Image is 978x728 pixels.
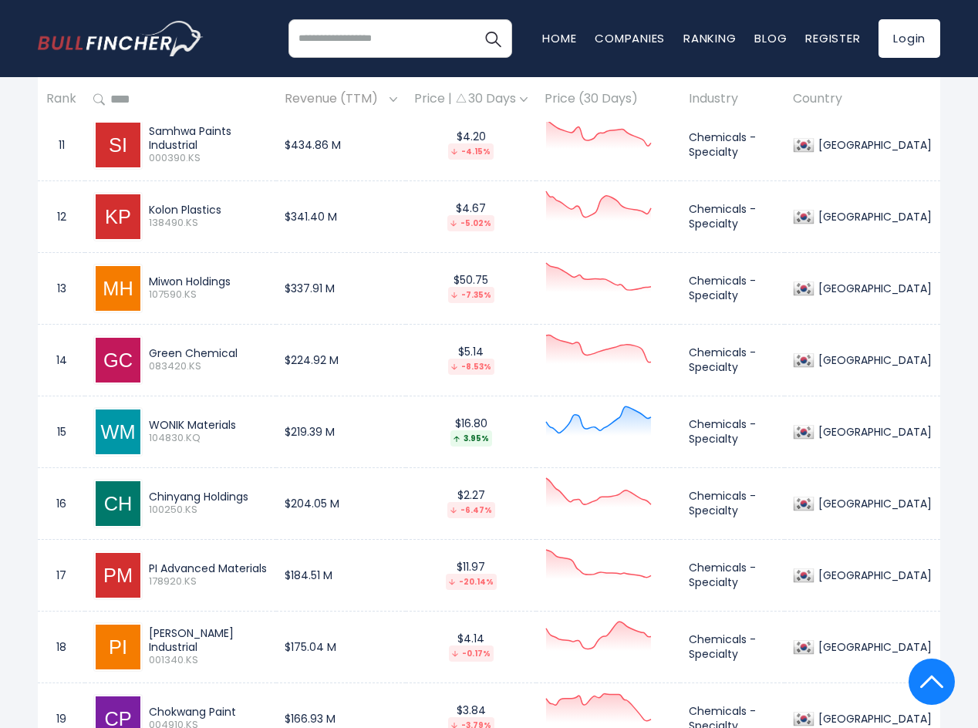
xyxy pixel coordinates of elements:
a: Blog [754,30,787,46]
div: [GEOGRAPHIC_DATA] [814,497,932,511]
span: 107590.KS [149,288,268,302]
div: $50.75 [414,273,528,303]
a: Companies [595,30,665,46]
div: -0.17% [449,645,494,662]
div: PI Advanced Materials [149,561,268,575]
th: Price (30 Days) [536,77,680,123]
span: 178920.KS [149,575,268,588]
div: -20.14% [446,574,497,590]
td: $341.40 M [276,180,406,252]
span: 100250.KS [149,504,268,517]
a: Go to homepage [38,21,204,56]
span: 138490.KS [149,217,268,230]
div: -4.15% [448,143,494,160]
div: [GEOGRAPHIC_DATA] [814,712,932,726]
td: $184.51 M [276,539,406,611]
div: [GEOGRAPHIC_DATA] [814,568,932,582]
div: $4.67 [414,201,528,231]
td: 14 [38,324,85,396]
td: Chemicals - Specialty [680,611,784,682]
td: Chemicals - Specialty [680,252,784,324]
td: $175.04 M [276,611,406,682]
td: 18 [38,611,85,682]
div: -5.02% [447,215,494,231]
div: -7.35% [448,287,494,303]
div: Kolon Plastics [149,203,268,217]
td: 13 [38,252,85,324]
div: Price | 30 Days [414,92,528,108]
div: $11.97 [414,560,528,590]
td: Chemicals - Specialty [680,109,784,180]
div: [GEOGRAPHIC_DATA] [814,425,932,439]
img: bullfincher logo [38,21,204,56]
td: Chemicals - Specialty [680,180,784,252]
td: 17 [38,539,85,611]
th: Industry [680,77,784,123]
div: [GEOGRAPHIC_DATA] [814,210,932,224]
span: 083420.KS [149,360,268,373]
div: Chokwang Paint [149,705,268,719]
div: 3.95% [450,430,492,447]
span: 000390.KS [149,152,268,165]
td: Chemicals - Specialty [680,467,784,539]
td: Chemicals - Specialty [680,396,784,467]
td: 16 [38,467,85,539]
div: $4.14 [414,632,528,662]
a: Register [805,30,860,46]
td: 11 [38,109,85,180]
td: $224.92 M [276,324,406,396]
button: Search [474,19,512,58]
div: Samhwa Paints Industrial [149,124,268,152]
div: -6.47% [447,502,495,518]
a: Login [879,19,940,58]
span: Revenue (TTM) [285,88,386,112]
a: Home [542,30,576,46]
td: $204.05 M [276,467,406,539]
td: $219.39 M [276,396,406,467]
div: [GEOGRAPHIC_DATA] [814,138,932,152]
a: Ranking [683,30,736,46]
td: 15 [38,396,85,467]
div: [GEOGRAPHIC_DATA] [814,640,932,654]
div: Miwon Holdings [149,275,268,288]
div: WONIK Materials [149,418,268,432]
span: 001340.KS [149,654,268,667]
div: [GEOGRAPHIC_DATA] [814,353,932,367]
div: Green Chemical [149,346,268,360]
span: 104830.KQ [149,432,268,445]
th: Country [784,77,940,123]
div: Chinyang Holdings [149,490,268,504]
div: $5.14 [414,345,528,375]
td: Chemicals - Specialty [680,324,784,396]
td: Chemicals - Specialty [680,539,784,611]
div: $16.80 [414,416,528,447]
div: [GEOGRAPHIC_DATA] [814,281,932,295]
div: $2.27 [414,488,528,518]
div: $4.20 [414,130,528,160]
td: 12 [38,180,85,252]
div: -8.53% [448,359,494,375]
td: $337.91 M [276,252,406,324]
div: [PERSON_NAME] Industrial [149,626,268,654]
td: $434.86 M [276,109,406,180]
th: Rank [38,77,85,123]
